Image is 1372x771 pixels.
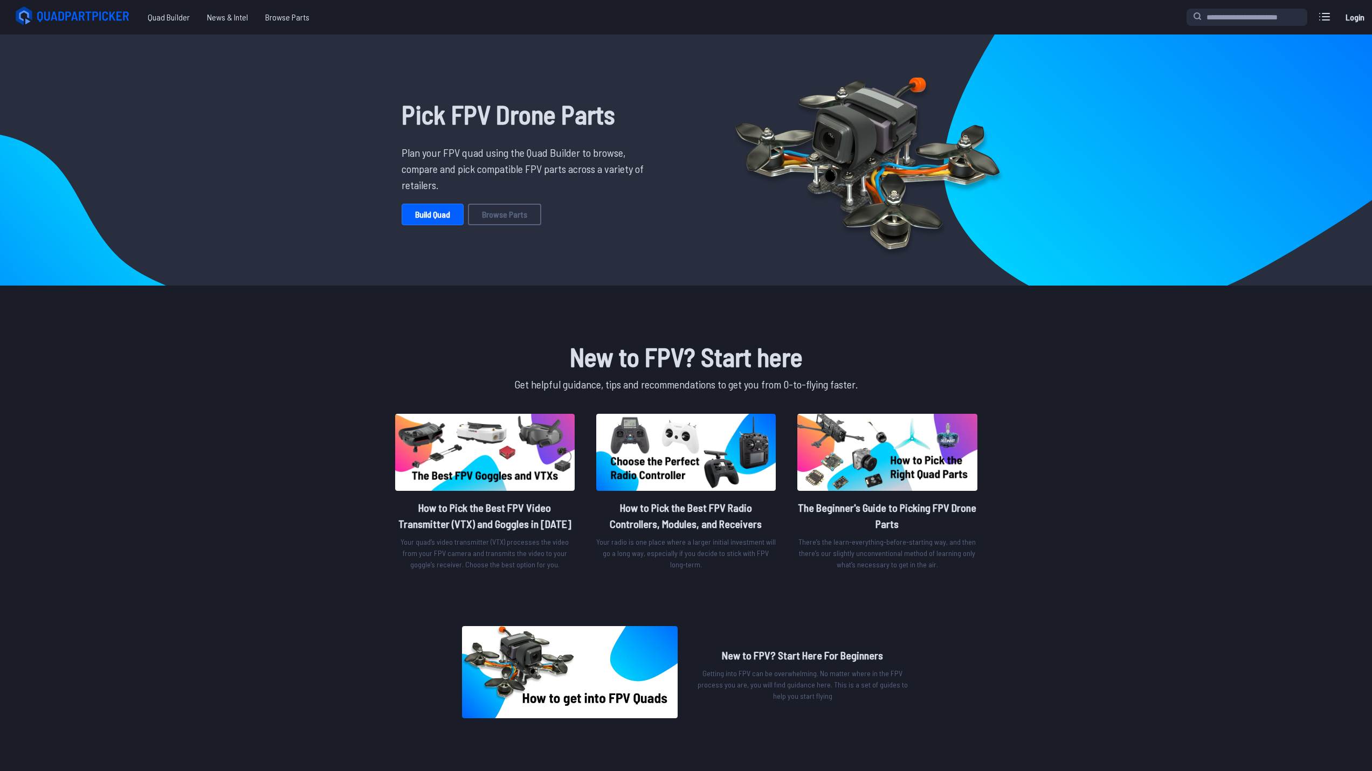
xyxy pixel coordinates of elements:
[462,626,911,718] a: image of postNew to FPV? Start Here For BeginnersGetting into FPV can be overwhelming. No matter ...
[402,144,652,193] p: Plan your FPV quad using the Quad Builder to browse, compare and pick compatible FPV parts across...
[395,414,575,491] img: image of post
[462,626,678,718] img: image of post
[395,499,575,532] h2: How to Pick the Best FPV Video Transmitter (VTX) and Goggles in [DATE]
[393,337,980,376] h1: New to FPV? Start here
[596,536,776,570] p: Your radio is one place where a larger initial investment will go a long way, especially if you d...
[1342,6,1368,28] a: Login
[797,536,977,570] p: There’s the learn-everything-before-starting way, and then there’s our slightly unconventional me...
[395,414,575,574] a: image of postHow to Pick the Best FPV Video Transmitter (VTX) and Goggles in [DATE]Your quad’s vi...
[402,95,652,134] h1: Pick FPV Drone Parts
[198,6,257,28] a: News & Intel
[797,414,977,491] img: image of post
[596,414,776,574] a: image of postHow to Pick the Best FPV Radio Controllers, Modules, and ReceiversYour radio is one ...
[712,52,1023,268] img: Quadcopter
[395,536,575,570] p: Your quad’s video transmitter (VTX) processes the video from your FPV camera and transmits the vi...
[797,414,977,574] a: image of postThe Beginner's Guide to Picking FPV Drone PartsThere’s the learn-everything-before-s...
[257,6,318,28] a: Browse Parts
[139,6,198,28] a: Quad Builder
[695,647,911,663] h2: New to FPV? Start Here For Beginners
[468,204,541,225] a: Browse Parts
[402,204,464,225] a: Build Quad
[695,668,911,701] p: Getting into FPV can be overwhelming. No matter where in the FPV process you are, you will find g...
[393,376,980,392] p: Get helpful guidance, tips and recommendations to get you from 0-to-flying faster.
[596,499,776,532] h2: How to Pick the Best FPV Radio Controllers, Modules, and Receivers
[596,414,776,491] img: image of post
[797,499,977,532] h2: The Beginner's Guide to Picking FPV Drone Parts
